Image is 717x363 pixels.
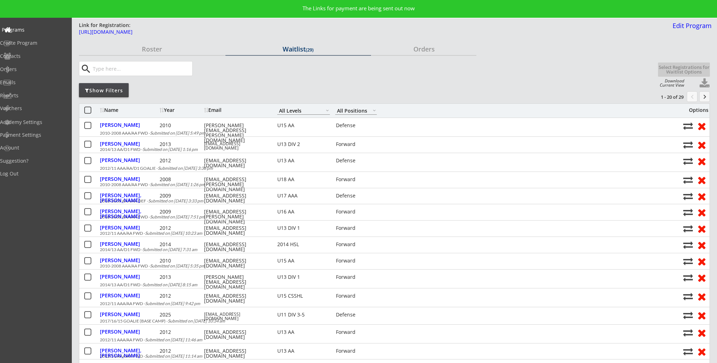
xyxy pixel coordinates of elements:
[204,193,268,203] div: [EMAIL_ADDRESS][DOMAIN_NAME]
[100,108,158,113] div: Name
[336,258,378,263] div: Forward
[277,193,330,198] div: U17 AAA
[647,94,684,100] div: 1 - 20 of 29
[204,142,268,150] div: [EMAIL_ADDRESS][DOMAIN_NAME]
[100,141,158,146] div: [PERSON_NAME]
[683,108,708,113] div: Options
[150,214,205,220] em: Submitted on [DATE] 7:51 pm
[277,258,330,263] div: U15 AA
[160,258,202,263] div: 2010
[100,248,679,252] div: 2014/13 AA/D1 FWD -
[695,207,708,218] button: Remove from roster (no refund)
[683,273,693,282] button: Move player
[79,29,437,34] div: [URL][DOMAIN_NAME]
[79,46,225,52] div: Roster
[160,177,202,182] div: 2008
[100,338,679,342] div: 2012/11 AAA/AA FWD -
[683,292,693,301] button: Move player
[100,302,679,306] div: 2012/11 AAA/AA FWD -
[204,242,268,252] div: [EMAIL_ADDRESS][DOMAIN_NAME]
[683,175,693,185] button: Move player
[656,79,684,87] div: Download Current View
[160,330,202,335] div: 2012
[160,193,202,198] div: 2009
[143,147,198,152] em: Submitted on [DATE] 1:16 pm
[695,310,708,321] button: Remove from roster (no refund)
[168,318,225,324] em: Submitted on [DATE] 10:34 am
[204,123,268,143] div: [PERSON_NAME][EMAIL_ADDRESS][PERSON_NAME][DOMAIN_NAME]
[695,156,708,167] button: Remove from roster (no refund)
[100,274,158,279] div: [PERSON_NAME]
[145,337,202,342] em: Submitted on [DATE] 11:46 am
[683,224,693,233] button: Move player
[150,182,205,187] em: Submitted on [DATE] 1:26 pm
[204,330,268,340] div: [EMAIL_ADDRESS][DOMAIN_NAME]
[100,283,679,287] div: 2014/13 AA/D1 FWD -
[277,209,330,214] div: U16 AA
[100,183,679,187] div: 2010-2008 AAA/AA FWD -
[79,29,437,38] a: [URL][DOMAIN_NAME]
[687,91,697,102] button: chevron_left
[145,301,200,306] em: Submitted on [DATE] 9:42 pm
[695,346,708,357] button: Remove from roster (no refund)
[336,330,378,335] div: Forward
[277,293,330,298] div: U15 CSSHL
[100,258,158,263] div: [PERSON_NAME]
[100,199,679,203] div: 2010-2008 AAA/AA DEF -
[670,22,712,29] div: Edit Program
[160,142,202,147] div: 2013
[100,312,158,317] div: [PERSON_NAME]
[100,231,679,235] div: 2012/11 AAA/AA FWD -
[160,348,202,353] div: 2012
[204,209,268,224] div: [EMAIL_ADDRESS][PERSON_NAME][DOMAIN_NAME]
[336,209,378,214] div: Forward
[371,46,476,52] div: Orders
[683,310,693,320] button: Move player
[160,209,202,214] div: 2009
[695,239,708,250] button: Remove from roster (no refund)
[100,264,679,268] div: 2010-2008 AAA/AA FWD -
[336,158,378,163] div: Defense
[160,123,202,128] div: 2010
[695,174,708,185] button: Remove from roster (no refund)
[100,177,158,181] div: [PERSON_NAME]
[670,22,712,35] a: Edit Program
[683,156,693,166] button: Move player
[204,258,268,268] div: [EMAIL_ADDRESS][DOMAIN_NAME]
[277,348,330,353] div: U13 AA
[145,231,202,236] em: Submitted on [DATE] 10:23 am
[100,225,158,230] div: [PERSON_NAME]
[100,319,679,323] div: 2017/16/15 GOALIE (BASE CAMP) -
[336,275,378,280] div: Forward
[695,256,708,267] button: Remove from roster (no refund)
[143,247,197,252] em: Submitted on [DATE] 7:31 am
[336,177,378,182] div: Forward
[204,348,268,358] div: [EMAIL_ADDRESS][DOMAIN_NAME]
[683,256,693,266] button: Move player
[100,354,679,358] div: 2012/11 AAA/AA FWD -
[695,191,708,202] button: Remove from roster (no refund)
[277,242,330,247] div: 2014 HSL
[204,275,268,289] div: [PERSON_NAME][EMAIL_ADDRESS][DOMAIN_NAME]
[150,130,205,136] em: Submitted on [DATE] 5:49 pm
[699,78,710,89] button: Click to download full roster. Your browser settings may try to block it, check your security set...
[79,87,129,94] div: Show Filters
[204,177,268,192] div: [EMAIL_ADDRESS][PERSON_NAME][DOMAIN_NAME]
[658,63,710,77] button: Select Registrations for Waitlist Options
[683,240,693,250] button: Move player
[336,242,378,247] div: Forward
[683,328,693,337] button: Move player
[695,223,708,234] button: Remove from roster (no refund)
[683,207,693,217] button: Move player
[100,166,679,170] div: 2012/11 AAA/AA/D1 GOALIE -
[204,293,268,303] div: [EMAIL_ADDRESS][DOMAIN_NAME]
[277,226,330,231] div: U13 DIV 1
[683,347,693,356] button: Move player
[204,312,268,321] div: [EMAIL_ADDRESS][DOMAIN_NAME]
[91,61,192,76] input: Type here...
[204,108,268,113] div: Email
[100,329,158,334] div: [PERSON_NAME]
[336,348,378,353] div: Forward
[80,63,92,75] button: search
[695,139,708,150] button: Remove from roster (no refund)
